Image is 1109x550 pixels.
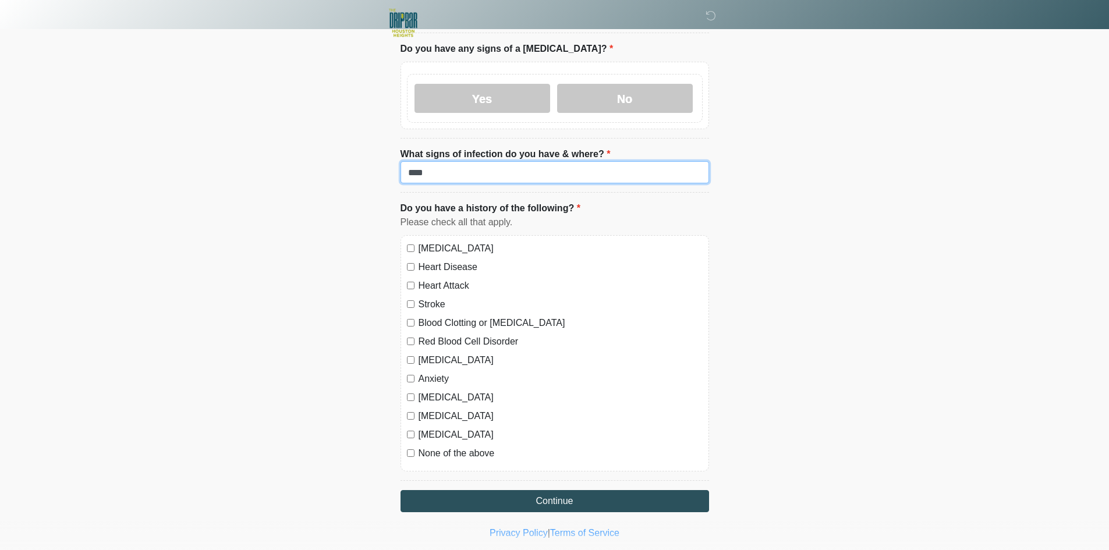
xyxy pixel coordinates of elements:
[407,393,414,401] input: [MEDICAL_DATA]
[419,260,703,274] label: Heart Disease
[407,282,414,289] input: Heart Attack
[407,375,414,382] input: Anxiety
[407,356,414,364] input: [MEDICAL_DATA]
[419,372,703,386] label: Anxiety
[490,528,548,538] a: Privacy Policy
[407,431,414,438] input: [MEDICAL_DATA]
[401,201,580,215] label: Do you have a history of the following?
[419,297,703,311] label: Stroke
[407,338,414,345] input: Red Blood Cell Disorder
[401,42,614,56] label: Do you have any signs of a [MEDICAL_DATA]?
[407,449,414,457] input: None of the above
[407,263,414,271] input: Heart Disease
[419,353,703,367] label: [MEDICAL_DATA]
[407,412,414,420] input: [MEDICAL_DATA]
[419,316,703,330] label: Blood Clotting or [MEDICAL_DATA]
[407,319,414,327] input: Blood Clotting or [MEDICAL_DATA]
[548,528,550,538] a: |
[419,242,703,256] label: [MEDICAL_DATA]
[414,84,550,113] label: Yes
[401,215,709,229] div: Please check all that apply.
[401,147,611,161] label: What signs of infection do you have & where?
[407,244,414,252] input: [MEDICAL_DATA]
[419,279,703,293] label: Heart Attack
[419,446,703,460] label: None of the above
[419,428,703,442] label: [MEDICAL_DATA]
[407,300,414,308] input: Stroke
[389,9,417,37] img: The DRIPBaR - Houston Heights Logo
[419,391,703,404] label: [MEDICAL_DATA]
[557,84,693,113] label: No
[419,409,703,423] label: [MEDICAL_DATA]
[401,490,709,512] button: Continue
[419,335,703,349] label: Red Blood Cell Disorder
[550,528,619,538] a: Terms of Service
